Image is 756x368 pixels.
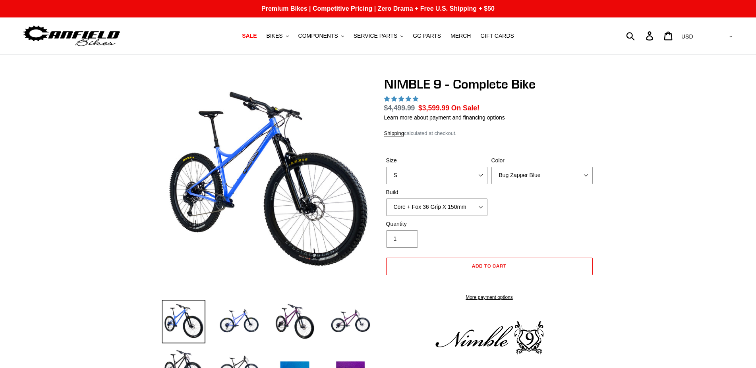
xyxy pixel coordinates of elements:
a: MERCH [447,31,475,41]
span: BIKES [266,33,282,39]
span: SALE [242,33,257,39]
img: Load image into Gallery viewer, NIMBLE 9 - Complete Bike [217,300,261,343]
label: Color [491,156,593,165]
span: $3,599.99 [418,104,449,112]
img: Canfield Bikes [22,23,121,48]
span: SERVICE PARTS [354,33,397,39]
label: Quantity [386,220,487,228]
label: Size [386,156,487,165]
div: calculated at checkout. [384,129,595,137]
button: Add to cart [386,258,593,275]
button: SERVICE PARTS [350,31,407,41]
h1: NIMBLE 9 - Complete Bike [384,77,595,92]
span: GG PARTS [413,33,441,39]
a: Learn more about payment and financing options [384,114,505,121]
img: Load image into Gallery viewer, NIMBLE 9 - Complete Bike [162,300,205,343]
span: GIFT CARDS [480,33,514,39]
span: COMPONENTS [298,33,338,39]
a: GIFT CARDS [476,31,518,41]
a: SALE [238,31,261,41]
img: Load image into Gallery viewer, NIMBLE 9 - Complete Bike [273,300,317,343]
a: More payment options [386,294,593,301]
button: BIKES [262,31,292,41]
span: On Sale! [451,103,480,113]
img: Load image into Gallery viewer, NIMBLE 9 - Complete Bike [329,300,372,343]
button: COMPONENTS [294,31,348,41]
span: 4.89 stars [384,96,420,102]
span: MERCH [451,33,471,39]
span: Add to cart [472,263,507,269]
a: Shipping [384,130,404,137]
a: GG PARTS [409,31,445,41]
label: Build [386,188,487,197]
s: $4,499.99 [384,104,415,112]
input: Search [630,27,651,44]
